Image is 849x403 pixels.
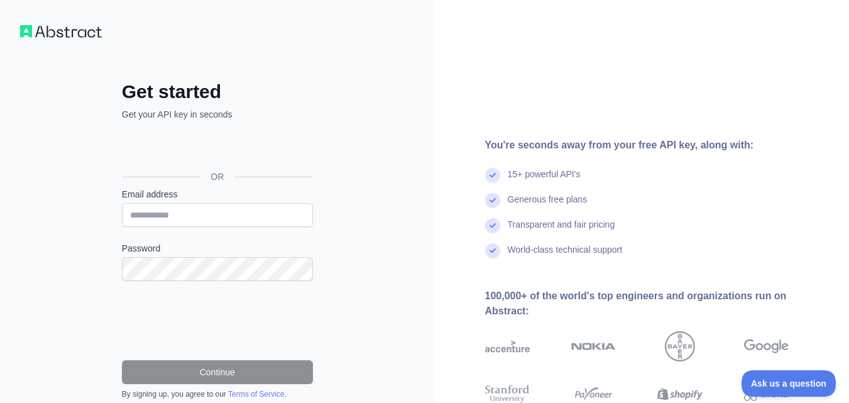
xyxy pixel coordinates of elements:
a: Terms of Service [228,390,284,399]
div: 100,000+ of the world's top engineers and organizations run on Abstract: [485,289,830,319]
img: bayer [665,331,695,362]
label: Password [122,242,313,255]
div: Generous free plans [508,193,588,218]
img: check mark [485,193,500,208]
img: Workflow [20,25,102,38]
img: check mark [485,243,500,258]
img: check mark [485,218,500,233]
label: Email address [122,188,313,201]
div: By signing up, you agree to our . [122,389,313,399]
img: check mark [485,168,500,183]
img: accenture [485,331,530,362]
span: OR [200,170,234,183]
div: 15+ powerful API's [508,168,581,193]
iframe: Toggle Customer Support [742,370,836,397]
img: google [744,331,789,362]
iframe: reCAPTCHA [122,296,313,345]
div: Transparent and fair pricing [508,218,615,243]
button: Continue [122,360,313,384]
div: You're seconds away from your free API key, along with: [485,138,830,153]
p: Get your API key in seconds [122,108,313,121]
div: World-class technical support [508,243,623,268]
h2: Get started [122,80,313,103]
img: nokia [571,331,616,362]
iframe: Bouton "Se connecter avec Google" [116,135,317,162]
